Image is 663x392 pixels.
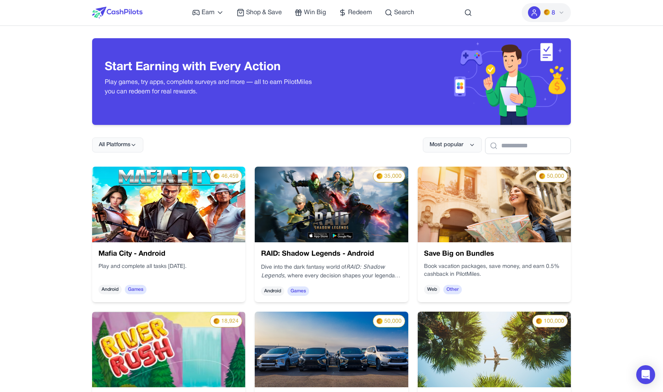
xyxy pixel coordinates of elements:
img: PMs [376,173,383,179]
span: Android [98,285,122,294]
p: Book vacation packages, save money, and earn 0.5% cashback in PilotMiles. [424,263,565,279]
span: 50,000 [384,318,402,325]
a: Win Big [294,8,326,17]
div: Play and complete all tasks [DATE]. [98,263,239,279]
div: Open Intercom Messenger [636,365,655,384]
span: Search [394,8,414,17]
button: All Platforms [92,137,143,152]
a: Redeem [339,8,372,17]
img: 9cf9a345-9f12-4220-a22e-5522d5a13454.png [418,167,571,242]
span: 8 [552,8,555,18]
span: Most popular [430,141,463,149]
span: Win Big [304,8,326,17]
img: PMs [213,173,220,179]
img: PMs [544,9,550,15]
h3: Start Earning with Every Action [105,60,319,74]
span: Redeem [348,8,372,17]
a: Search [385,8,414,17]
p: Play games, try apps, complete surveys and more — all to earn PilotMiles you can redeem for real ... [105,78,319,97]
span: 18,924 [221,318,239,325]
a: Shop & Save [237,8,282,17]
img: PMs [213,318,220,324]
h3: Mafia City - Android [98,249,239,260]
span: 50,000 [547,173,564,180]
span: 46,459 [221,173,239,180]
p: Dive into the dark fantasy world of , where every decision shapes your legendary journey. [261,263,402,280]
span: Other [443,285,462,294]
img: CashPilots Logo [92,7,143,19]
span: Android [261,286,284,296]
img: PMs [539,173,545,179]
span: Games [125,285,146,294]
span: 35,000 [384,173,402,180]
h3: Save Big on Bundles [424,249,565,260]
span: All Platforms [99,141,130,149]
h3: RAID: Shadow Legends - Android [261,249,402,260]
button: PMs8 [522,3,571,22]
img: PMs [376,318,383,324]
img: 70540f4e-f303-4cfa-b7aa-abd24360173a.png [418,312,571,387]
img: nRLw6yM7nDBu.webp [255,167,408,242]
img: PMs [536,318,542,324]
span: Web [424,285,440,294]
span: Earn [202,8,215,17]
a: Earn [192,8,224,17]
img: 46a948e1-1099-4da5-887a-e68427f4d198.png [255,312,408,387]
button: Most popular [423,137,482,152]
img: 458eefe5-aead-4420-8b58-6e94704f1244.jpg [92,167,245,242]
img: Header decoration [331,38,571,125]
span: Shop & Save [246,8,282,17]
img: cd3c5e61-d88c-4c75-8e93-19b3db76cddd.webp [92,312,245,387]
span: 100,000 [544,318,564,325]
span: Games [287,286,309,296]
